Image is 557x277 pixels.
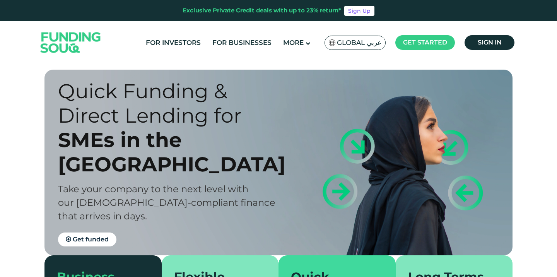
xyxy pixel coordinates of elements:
[58,79,292,128] div: Quick Funding & Direct Lending for
[344,6,374,16] a: Sign Up
[58,233,116,246] a: Get funded
[73,236,109,243] span: Get funded
[58,183,275,222] span: Take your company to the next level with our [DEMOGRAPHIC_DATA]-compliant finance that arrives in...
[329,39,336,46] img: SA Flag
[337,38,381,47] span: Global عربي
[403,39,447,46] span: Get started
[283,39,304,46] span: More
[33,23,109,62] img: Logo
[210,36,273,49] a: For Businesses
[144,36,203,49] a: For Investors
[465,35,514,50] a: Sign in
[478,39,502,46] span: Sign in
[183,6,341,15] div: Exclusive Private Credit deals with up to 23% return*
[58,128,292,176] div: SMEs in the [GEOGRAPHIC_DATA]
